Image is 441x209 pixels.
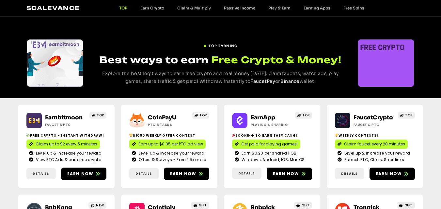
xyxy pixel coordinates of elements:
a: CoinPayU [148,114,176,121]
a: Earning Apps [297,6,337,10]
span: Level up & Increase your reward [343,150,410,156]
a: FaucetCrypto [354,114,393,121]
a: Free Spins [337,6,371,10]
p: Explore the best legit ways to earn free crypto and real money [DATE]: claim faucets, watch ads, ... [95,70,346,85]
a: Claim faucet every 20 minutes [335,140,408,149]
span: Claim up to $2 every 5 minutes [36,141,97,147]
h2: Looking to Earn Easy Cash? [232,133,312,138]
span: Free Crypto & Money! [211,53,341,66]
span: Earn now [170,171,197,177]
a: Binance [280,78,300,84]
a: Get paid for playing games! [232,140,300,149]
a: Details [26,168,56,179]
img: 🏆 [335,134,338,137]
a: Play & Earn [262,6,297,10]
span: GIFT [404,203,413,208]
a: TOP [113,6,134,10]
a: GIFT [191,202,209,209]
a: NEW [88,202,106,209]
h2: Free crypto - Instant withdraw! [26,133,106,138]
h2: ptc & Tasks [148,122,189,127]
a: Earn now [164,168,209,180]
a: Passive Income [217,6,262,10]
a: Details [129,168,159,179]
h2: Weekly contests! [335,133,415,138]
span: TOP [97,113,104,118]
a: Claim & Multiply [171,6,217,10]
div: Slides [358,39,414,87]
span: TOP [405,113,413,118]
span: Level up & Increase your reward [34,150,102,156]
div: Slides [27,39,83,87]
span: GIFT [199,203,207,208]
span: Earn now [376,171,402,177]
span: GIFT [302,203,310,208]
a: Earn now [267,168,312,180]
a: TOP [192,112,209,119]
img: 💸 [26,134,30,137]
span: TOP EARNING [209,43,237,48]
a: TOP EARNING [203,41,237,48]
span: Earn now [273,171,299,177]
a: Earn Crypto [134,6,171,10]
h2: Playing & Sharing [251,122,291,127]
span: Level up & Increase your reward [137,150,204,156]
span: Details [238,171,255,176]
a: GIFT [397,202,415,209]
span: View PTC Ads & earn free crypto [34,157,101,163]
h2: Faucet & PTC [45,122,86,127]
a: GIFT [294,202,312,209]
span: Get paid for playing games! [241,141,298,147]
span: TOP [302,113,310,118]
span: TOP [199,113,207,118]
span: Details [33,171,49,176]
span: Claim faucet every 20 minutes [344,141,405,147]
a: Earn now [370,168,415,180]
a: TOP [398,112,415,119]
span: Earn now [67,171,94,177]
span: Earn $0.20 per shared 1 GB [240,150,297,156]
a: EarnApp [251,114,275,121]
span: Details [135,171,152,176]
h2: $1000 Weekly Offer contest [129,133,209,138]
a: Earn up to $0.05 per PTC ad view [129,140,206,149]
nav: Menu [113,6,371,10]
span: Best ways to earn [99,54,209,66]
img: 🎉 [232,134,235,137]
a: Earnbitmoon [45,114,83,121]
span: NEW [96,203,104,208]
h2: Faucet & PTC [354,122,394,127]
a: Details [335,168,364,179]
span: Faucet, PTC, Offers, Shortlinks [343,157,404,163]
a: TOP [89,112,106,119]
a: FaucetPay [250,78,275,84]
span: Offers & Surveys - Earn 1.5x more [137,157,206,163]
span: Details [341,171,358,176]
img: 🏆 [129,134,133,137]
a: Earn now [61,168,106,180]
span: Earn up to $0.05 per PTC ad view [138,141,203,147]
a: Claim up to $2 every 5 minutes [26,140,100,149]
span: Windows, Android, IOS, MacOS [240,157,305,163]
a: Details [232,168,261,179]
a: TOP [295,112,312,119]
a: Scalevance [26,5,80,11]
